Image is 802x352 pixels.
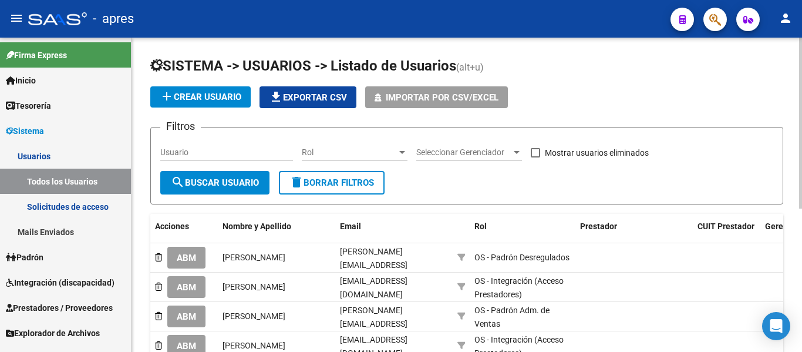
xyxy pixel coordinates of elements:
h3: Filtros [160,118,201,135]
span: [PERSON_NAME] [223,311,285,321]
mat-icon: add [160,89,174,103]
span: [EMAIL_ADDRESS][DOMAIN_NAME] [340,276,407,299]
mat-icon: delete [289,175,304,189]
datatable-header-cell: Email [335,214,453,253]
datatable-header-cell: Nombre y Apellido [218,214,335,253]
button: Crear Usuario [150,86,251,108]
div: Open Intercom Messenger [762,312,790,340]
span: Borrar Filtros [289,177,374,188]
mat-icon: file_download [269,90,283,104]
span: Importar por CSV/Excel [386,92,498,103]
span: [PERSON_NAME] [223,341,285,350]
span: Explorador de Archivos [6,327,100,340]
span: Rol [474,222,487,231]
span: Buscar Usuario [171,177,259,188]
datatable-header-cell: CUIT Prestador [693,214,760,253]
span: ABM [177,253,196,263]
span: ABM [177,311,196,322]
div: OS - Integración (Acceso Prestadores) [474,274,571,301]
button: Borrar Filtros [279,171,385,195]
span: ABM [177,341,196,351]
span: [PERSON_NAME][EMAIL_ADDRESS][PERSON_NAME][DOMAIN_NAME] [340,247,407,296]
span: Mostrar usuarios eliminados [545,146,649,160]
datatable-header-cell: Acciones [150,214,218,253]
mat-icon: person [779,11,793,25]
span: - apres [93,6,134,32]
span: Crear Usuario [160,92,241,102]
button: ABM [167,276,205,298]
mat-icon: search [171,175,185,189]
mat-icon: menu [9,11,23,25]
span: Acciones [155,222,189,231]
span: Seleccionar Gerenciador [416,147,511,157]
button: ABM [167,306,205,327]
span: SISTEMA -> USUARIOS -> Listado de Usuarios [150,58,456,74]
span: Firma Express [6,49,67,62]
span: Email [340,222,361,231]
span: Padrón [6,251,43,264]
button: Importar por CSV/Excel [365,86,508,108]
span: CUIT Prestador [697,222,754,231]
span: [PERSON_NAME] [223,253,285,262]
span: Nombre y Apellido [223,222,291,231]
span: Tesorería [6,99,51,112]
span: Exportar CSV [269,92,347,103]
button: Buscar Usuario [160,171,269,195]
span: Prestadores / Proveedores [6,301,113,314]
div: OS - Padrón Adm. de Ventas [474,304,571,331]
span: [PERSON_NAME][EMAIL_ADDRESS][DOMAIN_NAME] [340,306,407,342]
span: Sistema [6,125,44,138]
span: Inicio [6,74,36,87]
div: OS - Padrón Desregulados [474,251,570,264]
span: [PERSON_NAME] [223,282,285,291]
span: ABM [177,282,196,293]
button: ABM [167,247,205,269]
span: Rol [302,147,397,157]
datatable-header-cell: Rol [470,214,575,253]
span: Integración (discapacidad) [6,276,114,289]
datatable-header-cell: Prestador [575,214,693,253]
button: Exportar CSV [260,86,356,108]
span: (alt+u) [456,62,484,73]
span: Prestador [580,222,617,231]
